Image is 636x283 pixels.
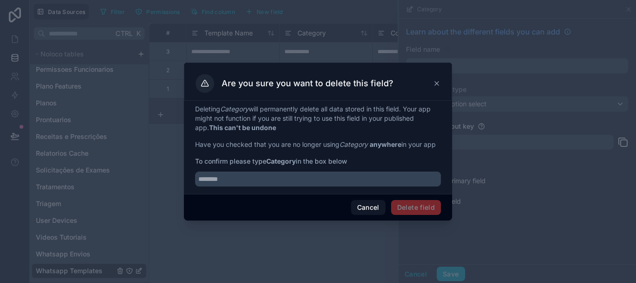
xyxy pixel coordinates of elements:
[220,105,249,113] em: Category
[339,140,368,148] em: Category
[266,157,296,165] strong: Category
[195,140,441,149] p: Have you checked that you are no longer using in your app
[351,200,386,215] button: Cancel
[209,124,276,131] strong: This can't be undone
[222,78,393,89] h3: Are you sure you want to delete this field?
[370,140,401,148] strong: anywhere
[195,104,441,132] p: Deleting will permanently delete all data stored in this field. Your app might not function if yo...
[195,157,441,166] span: To confirm please type in the box below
